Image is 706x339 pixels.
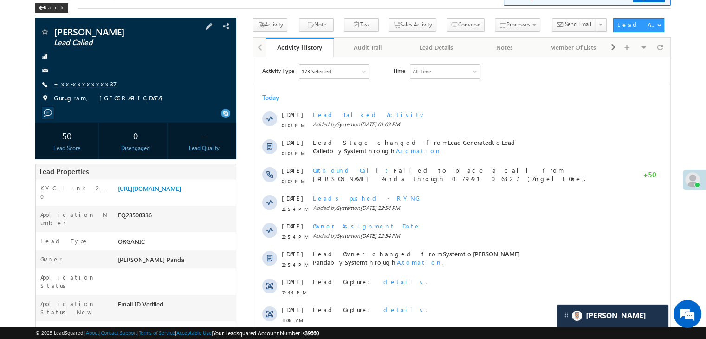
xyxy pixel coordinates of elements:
div: Minimize live chat window [152,5,175,27]
span: 11:06 AM [29,259,57,267]
span: 12:54 PM [29,148,57,156]
em: Start Chat [126,267,168,279]
a: About [86,330,99,336]
span: 39660 [305,330,319,337]
span: [DATE] 12:54 PM [107,147,147,154]
span: Lead Capture: [60,276,123,284]
a: Acceptable Use [176,330,212,336]
span: 11:06 AM [29,287,57,295]
textarea: Type your message and hit 'Enter' [12,86,169,258]
label: Lead Type [40,237,89,245]
label: KYC link 2_0 [40,184,108,201]
span: System [91,90,111,98]
span: Owner Assignment Date [60,165,168,173]
span: © 2025 LeadSquared | | | | | [35,329,319,338]
span: System [84,175,101,182]
div: 173 Selected [49,10,78,19]
div: Sales Activity,Email Bounced,Email Link Clicked,Email Marked Spam,Email Opened & 168 more.. [46,7,116,21]
button: Converse [447,18,485,32]
span: Lead Called [60,81,262,98]
img: d_60004797649_company_0_60004797649 [16,49,39,61]
label: Owner [40,255,62,263]
div: Email ID Verified [116,300,236,313]
div: . [60,248,366,257]
div: Notes [478,42,531,53]
span: [DATE] [29,137,50,145]
a: Terms of Service [139,330,175,336]
div: 50 [38,127,96,144]
label: Application Number [40,210,108,227]
button: Note [299,18,334,32]
button: Lead Actions [613,18,664,32]
div: Lead Details [410,42,462,53]
img: carter-drag [563,311,570,319]
span: [DATE] [29,81,50,90]
span: [DATE] [29,221,50,229]
div: ORGANIC [116,237,236,250]
div: Disengaged [106,144,165,152]
a: Lead Details [402,38,471,57]
span: [DATE] [29,276,50,285]
span: Lead Called [54,38,178,47]
div: Back [35,3,68,13]
a: Contact Support [101,330,137,336]
span: Lead Stage changed from to by through [60,81,262,98]
span: Lead Owner changed from to by through . [60,193,267,209]
label: Application Status [40,273,108,290]
span: Automation [144,201,189,209]
button: Task [344,18,379,32]
span: Lead Properties [39,167,89,176]
span: [DATE] [29,53,50,62]
span: Your Leadsquared Account Number is [213,330,319,337]
span: Added by on [60,63,366,72]
div: . [60,221,366,229]
span: [DATE] 12:54 PM [107,175,147,182]
span: Lead Talked Activity [60,53,173,61]
span: [DATE] [29,109,50,117]
div: 0 [106,127,165,144]
button: Sales Activity [389,18,436,32]
div: Lead Score [38,144,96,152]
div: Email ID Verified [116,326,236,339]
a: Member Of Lists [539,38,608,57]
span: [DATE] [29,193,50,201]
label: Application Status New [40,300,108,316]
a: [URL][DOMAIN_NAME] [118,184,181,192]
span: [DATE] [29,248,50,257]
span: 12:54 PM [29,203,57,212]
div: . [60,276,366,285]
span: details [130,248,173,256]
span: details [130,276,173,284]
span: Carter [586,311,646,320]
span: 12:54 PM [29,176,57,184]
span: Leads pushed - RYNG [60,137,168,145]
span: Gurugram, [GEOGRAPHIC_DATA] [54,94,168,103]
img: Carter [572,311,582,321]
span: System [92,201,112,209]
div: Audit Trail [341,42,394,53]
span: Processes [506,21,530,28]
span: +50 [390,113,403,124]
span: 01:03 PM [29,92,57,100]
button: Processes [495,18,540,32]
button: Activity [253,18,287,32]
div: All Time [160,10,178,19]
a: Back [35,3,73,11]
button: Send Email [552,18,596,32]
a: Notes [471,38,539,57]
span: [PERSON_NAME] Panda [60,193,267,209]
span: details [130,221,173,228]
span: Lead Capture: [60,248,123,256]
div: Member Of Lists [547,42,599,53]
span: System [84,147,101,154]
span: System [190,193,210,201]
span: Lead Generated [195,81,239,89]
span: Lead Capture: [60,221,123,228]
span: Send Email [565,20,591,28]
span: Added by on [60,147,366,155]
span: [PERSON_NAME] Panda [118,255,184,263]
span: Failed to place a call from [PERSON_NAME] Panda through 07949106827 (Angel+One). [60,109,332,125]
div: Chat with us now [48,49,156,61]
a: Audit Trail [334,38,402,57]
span: Time [140,7,152,21]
